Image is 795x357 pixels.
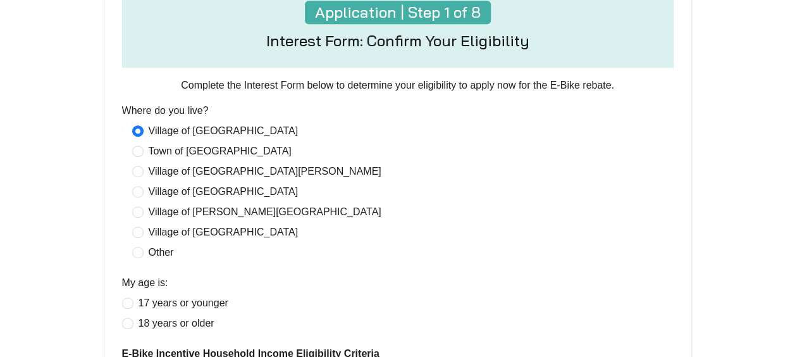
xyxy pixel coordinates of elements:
h4: Interest Form: Confirm Your Eligibility [266,32,529,50]
span: Town of [GEOGRAPHIC_DATA] [144,144,297,159]
label: My age is: [122,275,168,291]
p: Complete the Interest Form below to determine your eligibility to apply now for the E-Bike rebate. [122,78,674,93]
span: Village of [GEOGRAPHIC_DATA] [144,123,304,139]
span: Village of [PERSON_NAME][GEOGRAPHIC_DATA] [144,204,386,220]
span: 17 years or younger [133,296,233,311]
h4: Application | Step 1 of 8 [305,1,491,24]
span: Village of [GEOGRAPHIC_DATA][PERSON_NAME] [144,164,386,179]
span: 18 years or older [133,316,219,331]
span: Village of [GEOGRAPHIC_DATA] [144,225,304,240]
span: Other [144,245,179,260]
span: Village of [GEOGRAPHIC_DATA] [144,184,304,199]
label: Where do you live? [122,103,209,118]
